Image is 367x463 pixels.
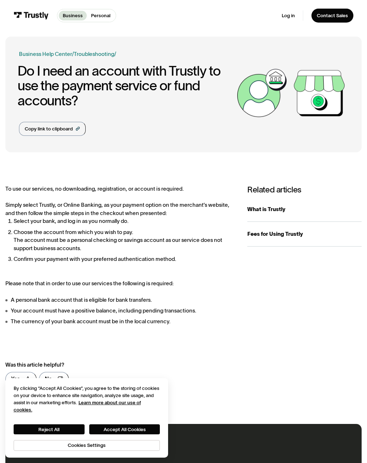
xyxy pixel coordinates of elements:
li: Choose the account from which you wish to pay. The account must be a personal checking or savings... [14,228,234,253]
li: A personal bank account that is eligible for bank transfers. [5,296,234,304]
div: / [72,50,74,58]
div: Cookie banner [5,378,168,457]
p: Business [63,12,83,19]
div: By clicking “Accept All Cookies”, you agree to the storing of cookies on your device to enhance s... [14,385,160,414]
a: What is Trustly [247,197,362,222]
div: To use our services, no downloading, registration, or account is required. Simply select Trustly,... [5,185,234,326]
div: What is Trustly [247,205,362,214]
li: Confirm your payment with your preferred authentication method. [14,255,234,263]
button: Cookies Settings [14,440,160,451]
div: Privacy [14,385,160,451]
div: Contact Sales [317,13,348,19]
div: No [45,375,52,383]
div: Yes [11,375,20,383]
div: Copy link to clipboard [25,125,73,133]
button: Reject All [14,424,85,434]
a: Troubleshooting [74,51,114,57]
button: Accept All Cookies [89,424,160,434]
div: Was this article helpful? [5,361,244,369]
p: Personal [91,12,110,19]
a: More information about your privacy, opens in a new tab [14,400,141,412]
a: No [39,372,69,386]
a: Log in [282,13,295,19]
a: Copy link to clipboard [19,122,86,136]
a: Business Help Center [19,50,72,58]
div: Fees for Using Trustly [247,230,362,238]
a: Fees for Using Trustly [247,222,362,247]
a: Personal [87,11,114,20]
div: / [114,50,116,58]
li: The currency of your bank account must be in the local currency. [5,318,234,326]
a: Yes [5,372,37,386]
h3: Related articles [247,185,362,195]
h1: Do I need an account with Trustly to use the payment service or fund accounts? [18,64,233,109]
a: Business [59,11,87,20]
li: Select your bank, and log in as you normally do. [14,217,234,225]
li: Your account must have a positive balance, including pending transactions. [5,307,234,315]
a: Contact Sales [311,9,353,23]
img: Trustly Logo [14,12,49,19]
